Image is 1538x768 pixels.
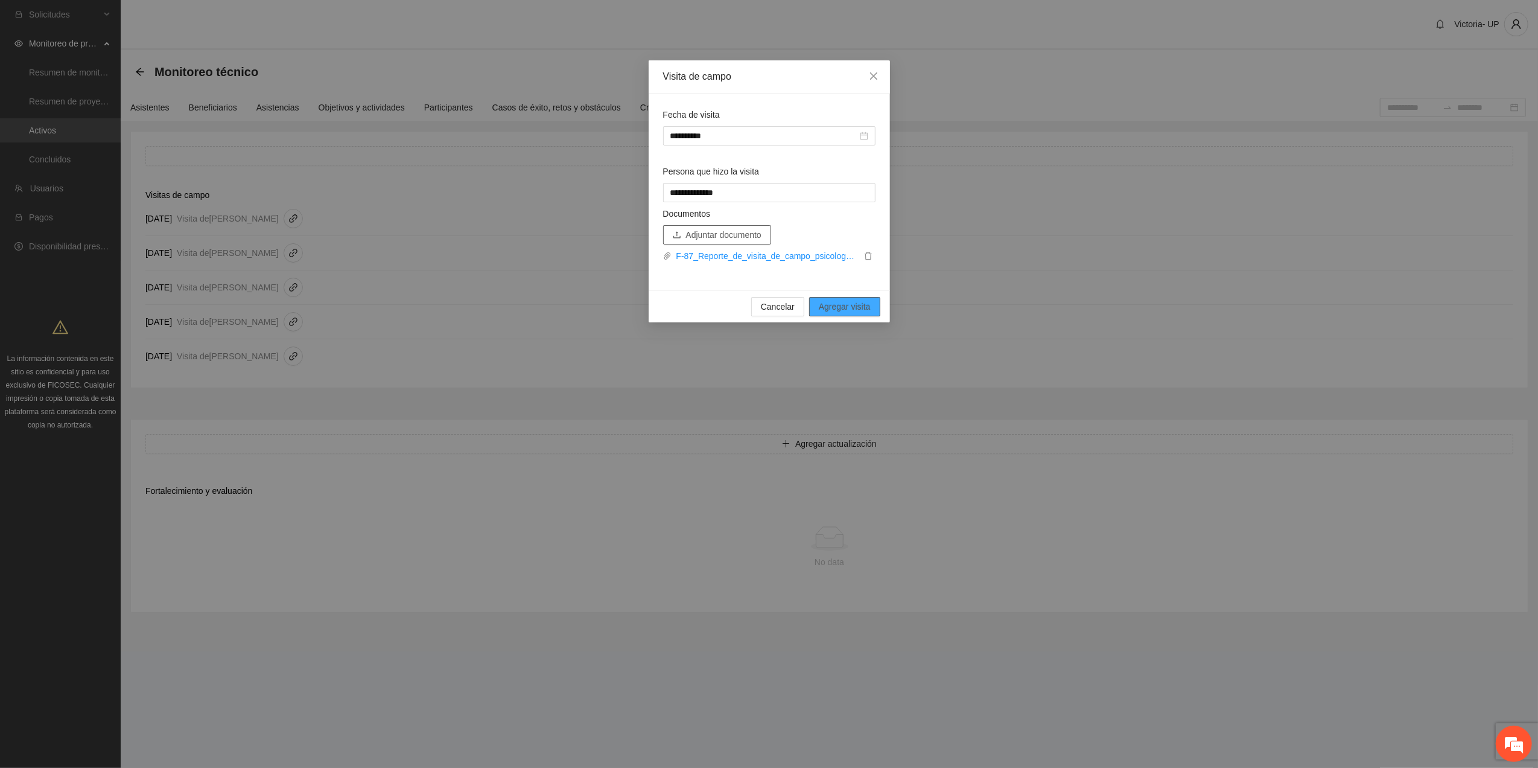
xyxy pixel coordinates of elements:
[70,161,167,283] span: Estamos en línea.
[857,60,890,93] button: Close
[861,249,875,263] button: delete
[751,297,804,316] button: Cancelar
[673,231,681,240] span: upload
[761,300,795,313] span: Cancelar
[663,183,875,202] input: Persona que hizo la visita
[663,165,760,178] label: Persona que hizo la visita
[663,225,771,245] button: uploadAdjuntar documento
[862,252,875,260] span: delete
[819,300,871,313] span: Agregar visita
[672,249,861,263] a: F-87_Reporte_de_visita_de_campo_psicología (1).pdf
[663,207,711,220] label: Documentos
[663,70,875,83] div: Visita de campo
[809,297,880,316] button: Agregar visita
[663,108,720,121] label: Fecha de visita
[869,71,879,81] span: close
[686,228,761,242] span: Adjuntar documento
[6,330,230,372] textarea: Escriba su mensaje y pulse “Intro”
[63,62,203,77] div: Chatee con nosotros ahora
[663,252,672,260] span: paper-clip
[663,230,771,240] span: uploadAdjuntar documento
[670,129,857,142] input: Fecha de visita
[198,6,227,35] div: Minimizar ventana de chat en vivo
